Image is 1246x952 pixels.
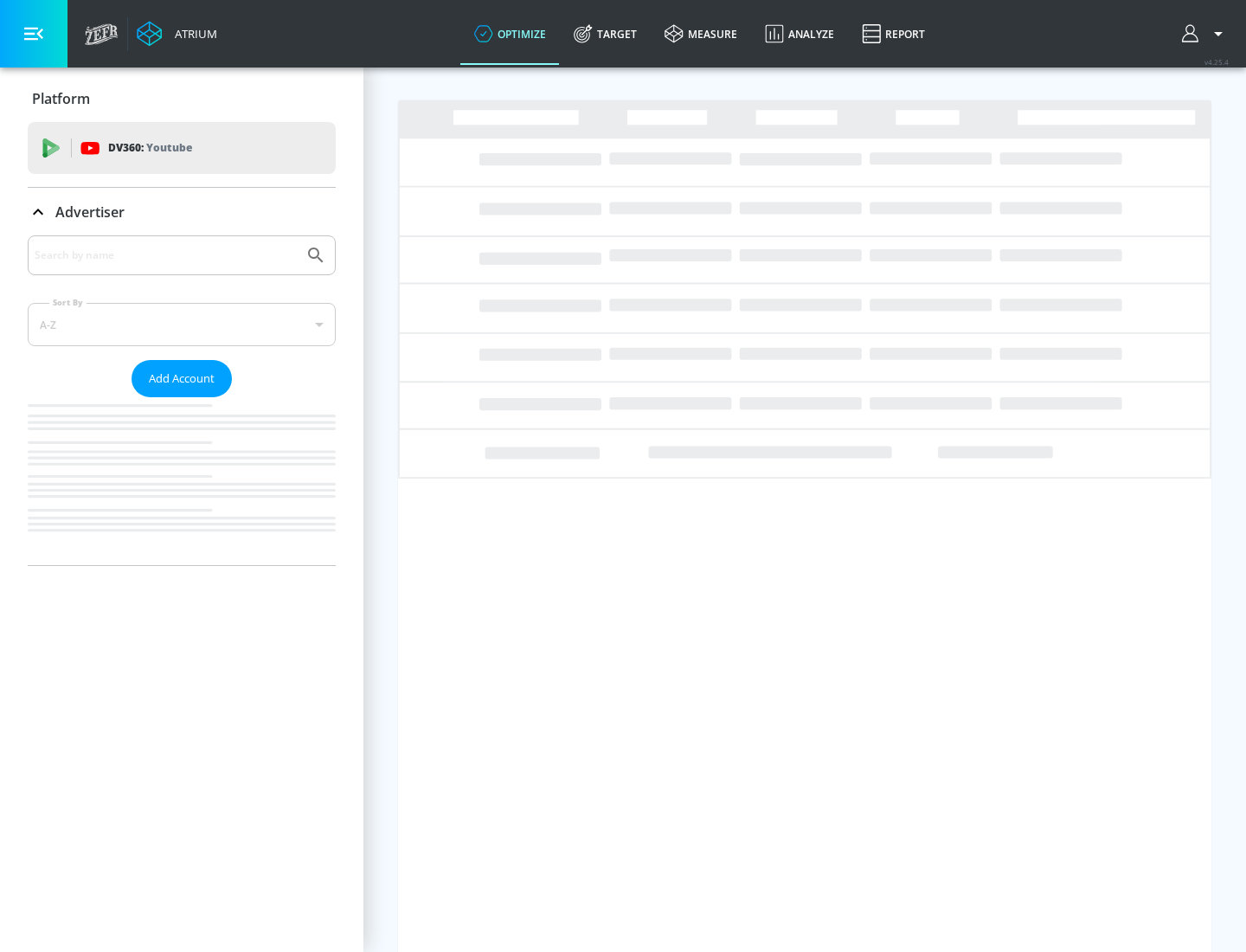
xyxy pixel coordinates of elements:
nav: list of Advertiser [28,397,336,565]
a: Analyze [751,3,848,65]
span: v 4.25.4 [1204,57,1229,67]
div: Advertiser [28,188,336,236]
div: Advertiser [28,235,336,565]
p: DV360: [108,138,192,158]
div: Platform [28,74,336,123]
p: Youtube [146,138,192,157]
a: Atrium [137,21,217,47]
a: measure [651,3,751,65]
div: DV360: Youtube [28,122,336,174]
a: Report [848,3,939,65]
div: A-Z [28,303,336,346]
p: Platform [32,89,90,108]
label: Sort By [49,297,87,308]
input: Search by name [35,244,297,267]
p: Advertiser [55,203,125,222]
button: Add Account [132,360,232,397]
a: optimize [460,3,560,65]
span: Add Account [149,369,215,389]
div: Atrium [168,26,217,42]
a: Target [560,3,651,65]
